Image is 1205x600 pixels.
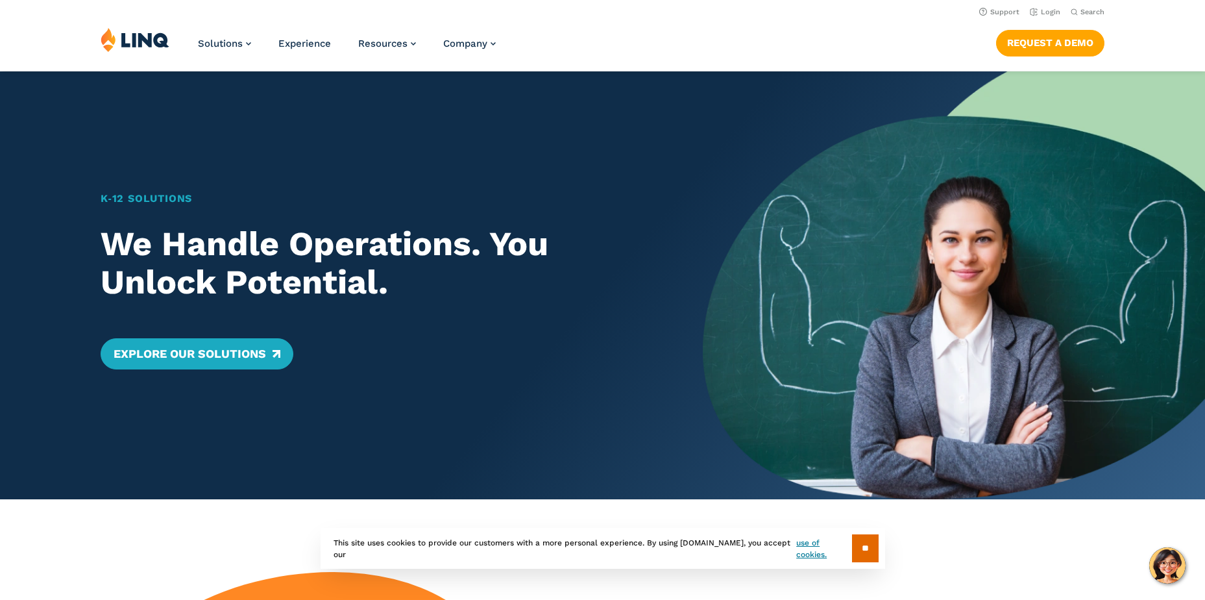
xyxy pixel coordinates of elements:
[443,38,487,49] span: Company
[1080,8,1104,16] span: Search
[321,528,885,569] div: This site uses cookies to provide our customers with a more personal experience. By using [DOMAIN...
[979,8,1019,16] a: Support
[198,38,243,49] span: Solutions
[996,30,1104,56] a: Request a Demo
[358,38,416,49] a: Resources
[198,27,496,70] nav: Primary Navigation
[796,537,851,560] a: use of cookies.
[101,27,169,52] img: LINQ | K‑12 Software
[703,71,1205,499] img: Home Banner
[996,27,1104,56] nav: Button Navigation
[443,38,496,49] a: Company
[101,225,654,303] h2: We Handle Operations. You Unlock Potential.
[358,38,408,49] span: Resources
[1071,7,1104,17] button: Open Search Bar
[101,338,293,369] a: Explore Our Solutions
[198,38,251,49] a: Solutions
[1149,547,1186,584] button: Hello, have a question? Let’s chat.
[101,191,654,206] h1: K‑12 Solutions
[278,38,331,49] a: Experience
[1030,8,1060,16] a: Login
